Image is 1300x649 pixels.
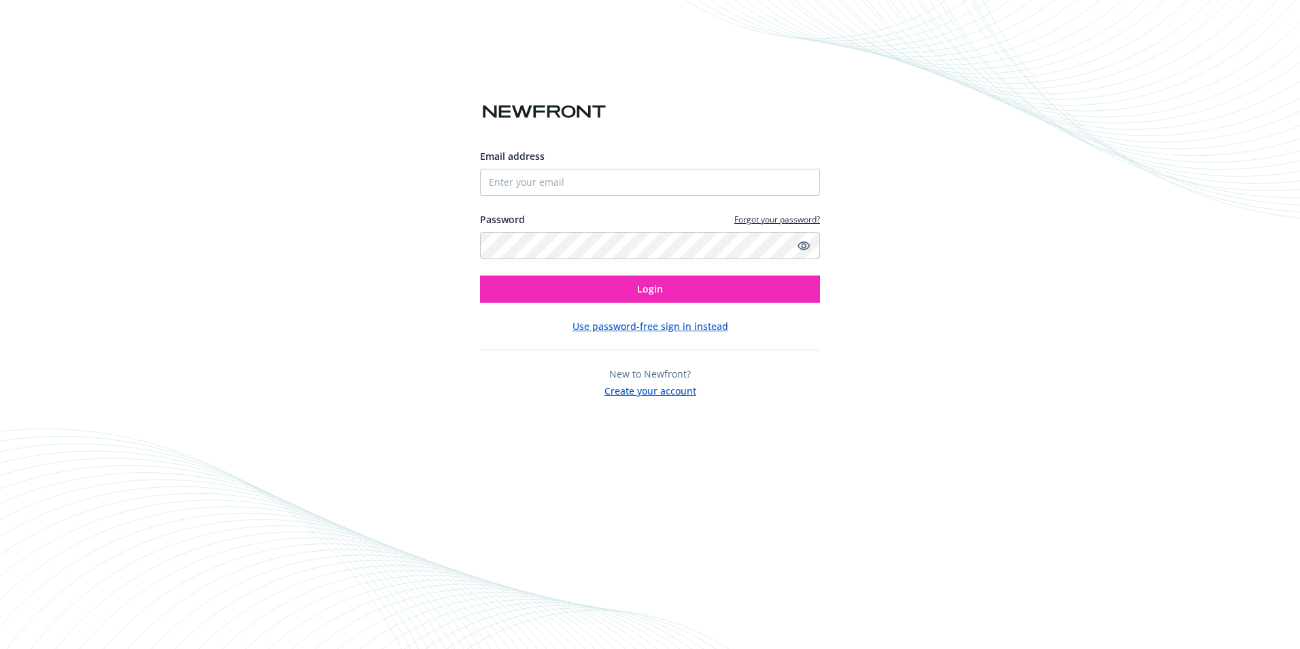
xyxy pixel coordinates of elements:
[480,100,609,124] img: Newfront logo
[734,214,820,225] a: Forgot your password?
[480,150,545,163] span: Email address
[480,232,820,259] input: Enter your password
[637,282,663,295] span: Login
[480,169,820,196] input: Enter your email
[609,367,691,380] span: New to Newfront?
[480,276,820,303] button: Login
[604,381,696,398] button: Create your account
[572,319,728,333] button: Use password-free sign in instead
[480,212,525,227] label: Password
[796,237,812,254] a: Show password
